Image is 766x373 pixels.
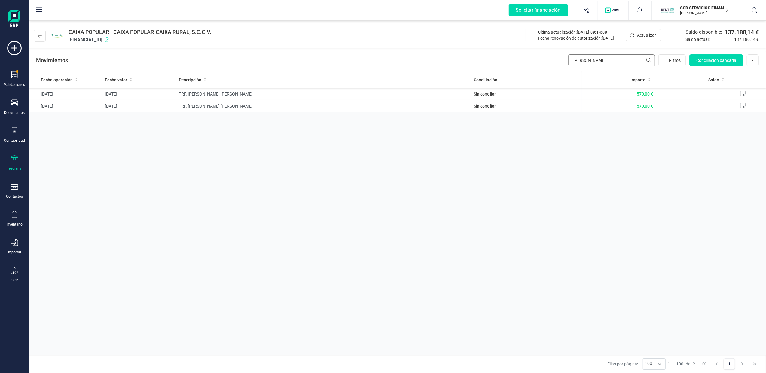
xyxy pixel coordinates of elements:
[538,35,614,41] div: Fecha renovación de autorización:
[605,7,621,13] img: Logo de OPS
[680,5,728,11] p: SCD SERVICIOS FINANCIEROS SL
[538,29,614,35] div: Última actualización:
[680,11,728,16] p: [PERSON_NAME]
[102,88,176,100] td: [DATE]
[4,138,25,143] div: Contabilidad
[69,36,211,44] span: [FINANCIAL_ID]
[29,88,102,100] td: [DATE]
[734,36,759,42] span: 137.180,14 €
[7,166,22,171] div: Tesorería
[698,358,710,370] button: First Page
[686,361,691,367] span: de
[630,77,645,83] span: Importe
[711,358,722,370] button: Previous Page
[696,57,736,63] span: Conciliación bancaria
[661,4,674,17] img: SC
[725,28,759,36] span: 137.180,14 €
[8,10,20,29] img: Logo Finanedi
[668,361,695,367] div: -
[637,32,656,38] span: Actualizar
[607,358,666,370] div: Filas por página:
[668,361,670,367] span: 1
[179,77,201,83] span: Descripción
[602,36,614,41] span: [DATE]
[737,358,748,370] button: Next Page
[11,278,18,283] div: OCR
[685,29,722,36] span: Saldo disponible:
[6,222,23,227] div: Inventario
[658,54,686,66] button: Filtros
[676,361,684,367] span: 100
[509,4,568,16] div: Solicitar financiación
[105,77,127,83] span: Fecha valor
[643,359,654,369] span: 100
[689,54,743,66] button: Conciliación bancaria
[602,1,625,20] button: Logo de OPS
[41,77,73,83] span: Fecha operación
[709,77,719,83] span: Saldo
[637,104,653,108] span: 570,00 €
[655,88,729,100] td: -
[29,100,102,112] td: [DATE]
[474,104,496,108] span: Sin conciliar
[4,110,25,115] div: Documentos
[724,358,735,370] button: Page 1
[102,100,176,112] td: [DATE]
[6,194,23,199] div: Contactos
[8,250,22,255] div: Importar
[568,54,655,66] input: Buscar movimiento...
[693,361,695,367] span: 2
[474,77,497,83] span: Conciliación
[36,56,68,65] p: Movimientos
[685,36,732,42] span: Saldo actual:
[749,358,761,370] button: Last Page
[179,103,469,109] span: TRF. [PERSON_NAME] [PERSON_NAME]
[4,82,25,87] div: Validaciones
[626,29,661,41] button: Actualizar
[179,91,469,97] span: TRF. [PERSON_NAME] [PERSON_NAME]
[474,92,496,96] span: Sin conciliar
[659,1,736,20] button: SCSCD SERVICIOS FINANCIEROS SL[PERSON_NAME]
[669,57,681,63] span: Filtros
[655,100,729,112] td: -
[637,92,653,96] span: 570,00 €
[577,30,607,35] span: [DATE] 09:14:08
[502,1,575,20] button: Solicitar financiación
[69,28,211,36] span: CAIXA POPULAR - CAIXA POPULAR-CAIXA RURAL, S.C.C.V.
